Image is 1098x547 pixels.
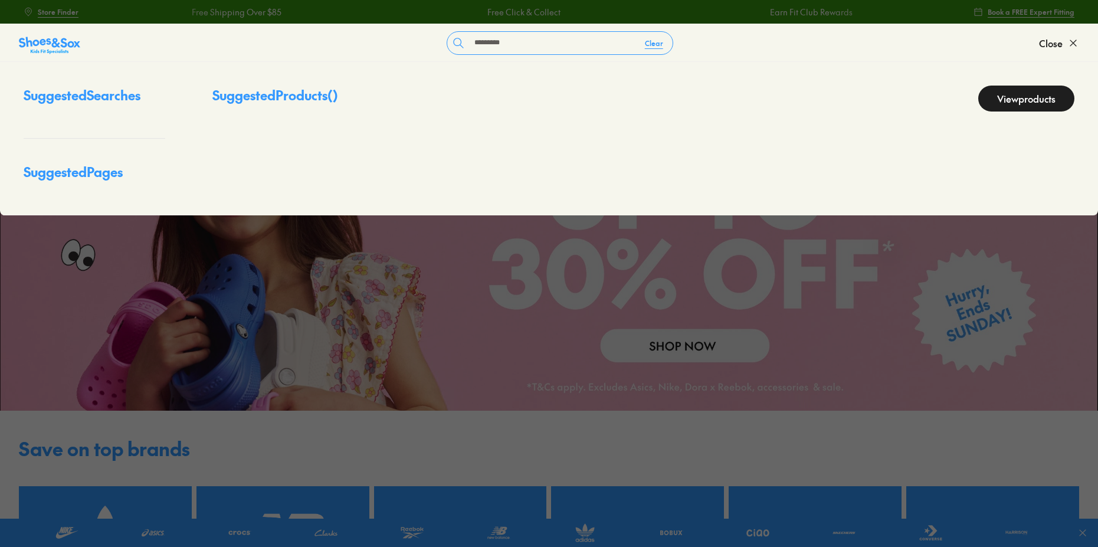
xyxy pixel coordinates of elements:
[19,36,80,55] img: SNS_Logo_Responsive.svg
[487,6,560,18] a: Free Click & Collect
[769,6,852,18] a: Earn Fit Club Rewards
[24,86,165,114] p: Suggested Searches
[635,32,673,54] button: Clear
[1039,36,1063,50] span: Close
[212,86,338,112] p: Suggested Products
[974,1,1074,22] a: Book a FREE Expert Fitting
[38,6,78,17] span: Store Finder
[19,34,80,53] a: Shoes &amp; Sox
[1039,30,1079,56] button: Close
[978,86,1074,112] a: Viewproducts
[191,6,281,18] a: Free Shipping Over $85
[988,6,1074,17] span: Book a FREE Expert Fitting
[327,86,338,104] span: ( )
[24,1,78,22] a: Store Finder
[24,162,165,191] p: Suggested Pages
